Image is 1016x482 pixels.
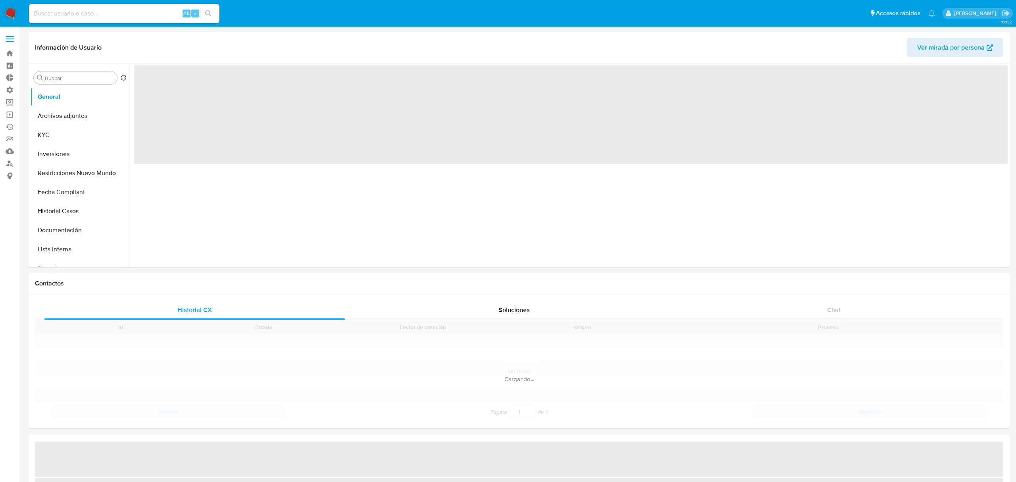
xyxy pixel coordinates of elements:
[917,38,985,57] span: Ver mirada por persona
[134,65,1008,164] span: ‌
[928,10,935,17] a: Notificaciones
[35,44,102,52] h1: Información de Usuario
[31,145,130,164] button: Inversiones
[120,75,127,83] button: Volver al orden por defecto
[31,259,130,278] button: Direcciones
[31,106,130,125] button: Archivos adjuntos
[45,75,114,82] input: Buscar
[31,202,130,221] button: Historial Casos
[31,221,130,240] button: Documentación
[31,164,130,183] button: Restricciones Nuevo Mundo
[907,38,1003,57] button: Ver mirada por persona
[177,305,212,314] span: Historial CX
[37,75,43,81] button: Buscar
[31,87,130,106] button: General
[194,10,196,17] span: s
[31,240,130,259] button: Lista Interna
[200,8,216,19] button: search-icon
[954,10,999,17] p: andres.vilosio@mercadolibre.com
[827,305,841,314] span: Chat
[29,8,219,19] input: Buscar usuario o caso...
[35,280,1003,287] h1: Contactos
[183,10,190,17] span: Alt
[35,375,1003,383] div: Cargando...
[1002,9,1010,17] a: Salir
[35,442,1003,477] span: ‌
[31,125,130,145] button: KYC
[498,305,530,314] span: Soluciones
[876,9,920,17] span: Accesos rápidos
[31,183,130,202] button: Fecha Compliant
